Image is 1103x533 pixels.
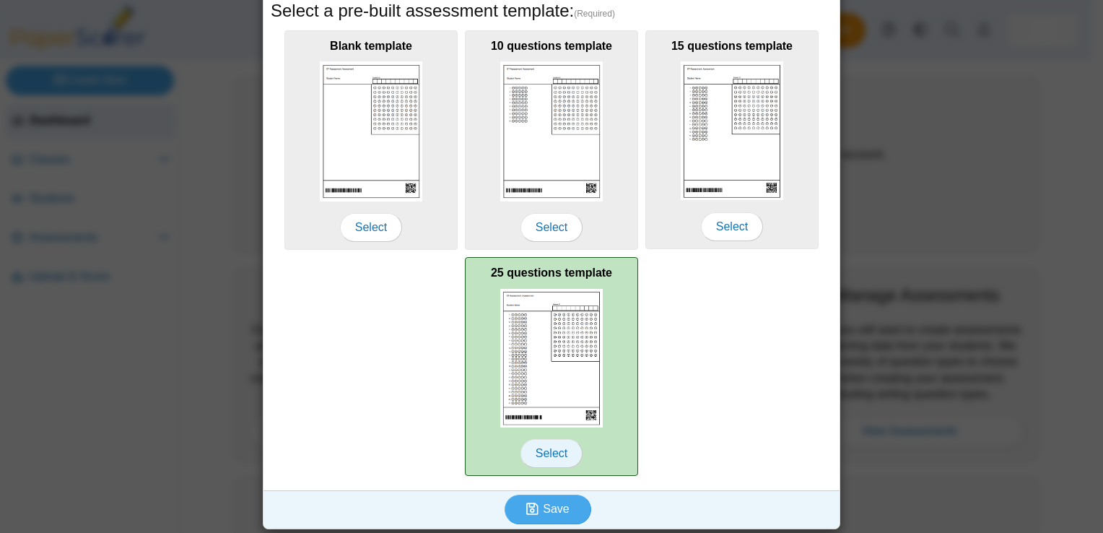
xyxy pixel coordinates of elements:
[543,503,569,515] span: Save
[491,40,612,52] b: 10 questions template
[500,289,603,428] img: scan_sheet_25_questions.png
[491,266,612,279] b: 25 questions template
[340,213,402,242] span: Select
[520,213,583,242] span: Select
[701,212,763,241] span: Select
[574,8,615,20] span: (Required)
[671,40,793,52] b: 15 questions template
[330,40,412,52] b: Blank template
[505,495,591,524] button: Save
[320,61,422,201] img: scan_sheet_blank.png
[681,61,783,200] img: scan_sheet_15_questions.png
[500,61,603,201] img: scan_sheet_10_questions.png
[520,439,583,468] span: Select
